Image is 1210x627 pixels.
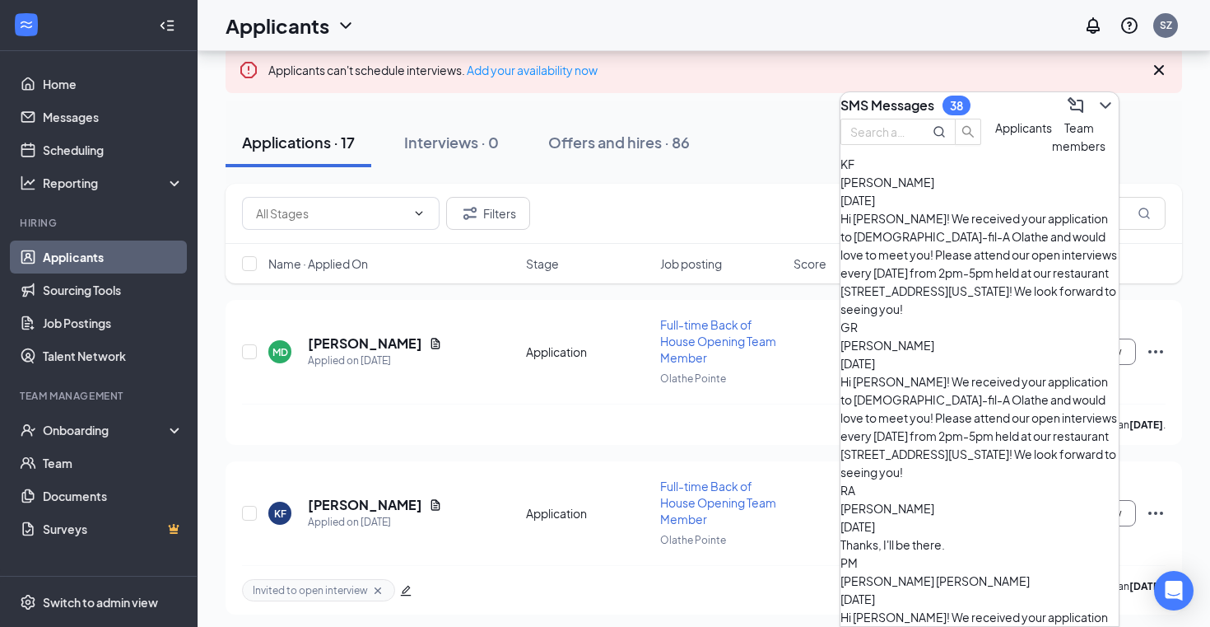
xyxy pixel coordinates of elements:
[274,507,286,521] div: KF
[412,207,426,220] svg: ChevronDown
[526,344,650,360] div: Application
[1092,92,1119,119] button: ChevronDown
[159,17,175,34] svg: Collapse
[1052,120,1105,153] span: Team members
[43,68,184,101] a: Home
[1096,96,1115,115] svg: ChevronDown
[43,241,184,274] a: Applicants
[526,505,650,522] div: Application
[308,353,442,369] div: Applied on [DATE]
[242,132,355,152] div: Applications · 17
[308,335,422,353] h5: [PERSON_NAME]
[840,318,1119,336] div: GR
[460,204,480,223] svg: Filter
[400,585,412,597] span: edit
[1146,342,1166,362] svg: Ellipses
[840,209,1119,318] div: Hi [PERSON_NAME]! We received your application to [DEMOGRAPHIC_DATA]-fil-A Olathe and would love ...
[1160,18,1172,32] div: SZ
[429,337,442,350] svg: Document
[1129,419,1163,431] b: [DATE]
[18,16,35,33] svg: WorkstreamLogo
[1146,503,1166,523] svg: Ellipses
[20,216,180,230] div: Hiring
[268,255,368,272] span: Name · Applied On
[253,583,368,597] span: Invited to open interview
[840,481,1119,499] div: RA
[1066,96,1086,115] svg: ComposeMessage
[43,306,184,339] a: Job Postings
[467,63,598,77] a: Add your availability now
[840,155,1119,173] div: KF
[840,536,1119,554] div: Thanks, I'll be there.
[660,534,726,546] span: Olathe Pointe
[840,519,875,534] span: [DATE]
[660,317,776,365] span: Full-time Back of House Opening Team Member
[793,255,826,272] span: Score
[840,554,1119,572] div: PM
[840,356,875,371] span: [DATE]
[1083,16,1103,35] svg: Notifications
[660,372,726,385] span: Olathe Pointe
[1138,207,1151,220] svg: MagnifyingGlass
[995,120,1052,135] span: Applicants
[20,389,180,403] div: Team Management
[43,594,158,611] div: Switch to admin view
[1129,580,1163,592] b: [DATE]
[933,125,946,138] svg: MagnifyingGlass
[43,422,170,438] div: Onboarding
[43,133,184,166] a: Scheduling
[526,255,559,272] span: Stage
[371,584,384,597] svg: Cross
[308,514,442,531] div: Applied on [DATE]
[1149,60,1169,80] svg: Cross
[660,479,776,526] span: Full-time Back of House Opening Team Member
[956,125,980,138] span: search
[548,132,690,152] div: Offers and hires · 86
[950,99,963,113] div: 38
[404,132,499,152] div: Interviews · 0
[308,496,422,514] h5: [PERSON_NAME]
[226,12,329,40] h1: Applicants
[429,498,442,512] svg: Document
[660,255,722,272] span: Job posting
[446,197,530,230] button: Filter Filters
[239,60,258,80] svg: Error
[840,193,875,208] span: [DATE]
[840,175,934,190] span: [PERSON_NAME]
[840,501,934,516] span: [PERSON_NAME]
[840,96,934,115] h3: SMS Messages
[850,123,910,141] input: Search applicant
[272,345,288,359] div: MD
[43,447,184,480] a: Team
[43,101,184,133] a: Messages
[840,338,934,353] span: [PERSON_NAME]
[840,372,1119,481] div: Hi [PERSON_NAME]! We received your application to [DEMOGRAPHIC_DATA]-fil-A Olathe and would love ...
[20,422,36,438] svg: UserCheck
[1119,16,1139,35] svg: QuestionInfo
[1063,92,1089,119] button: ComposeMessage
[955,119,981,145] button: search
[840,592,875,606] span: [DATE]
[43,274,184,306] a: Sourcing Tools
[20,175,36,191] svg: Analysis
[20,594,36,611] svg: Settings
[840,573,1030,588] span: [PERSON_NAME] [PERSON_NAME]
[43,480,184,512] a: Documents
[43,175,184,191] div: Reporting
[1154,571,1194,611] div: Open Intercom Messenger
[336,16,356,35] svg: ChevronDown
[256,204,406,222] input: All Stages
[268,63,598,77] span: Applicants can't schedule interviews.
[43,339,184,372] a: Talent Network
[43,512,184,545] a: SurveysCrown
